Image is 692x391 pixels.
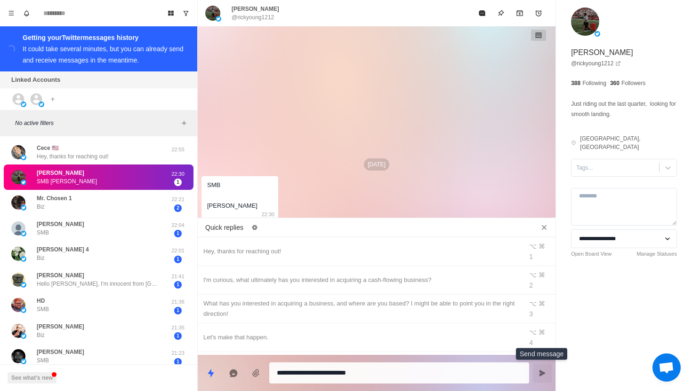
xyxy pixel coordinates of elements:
[652,353,681,382] a: Open chat
[163,6,178,21] button: Board View
[529,327,550,348] div: ⌥ ⌘ 4
[166,349,190,357] p: 21:23
[621,79,645,87] p: Followers
[4,6,19,21] button: Menu
[8,372,56,383] button: See what's new
[166,221,190,229] p: 22:04
[166,324,190,332] p: 21:35
[580,134,677,151] p: [GEOGRAPHIC_DATA], [GEOGRAPHIC_DATA]
[37,152,109,161] p: Hey, thanks for reaching out!
[21,282,26,288] img: picture
[37,280,159,288] p: Hello [PERSON_NAME], I'm innocent from [GEOGRAPHIC_DATA] and i want us to talk about business.
[595,31,600,37] img: picture
[21,102,26,107] img: picture
[11,324,25,338] img: picture
[529,298,550,319] div: ⌥ ⌘ 3
[11,170,25,184] img: picture
[11,349,25,363] img: picture
[216,16,221,22] img: picture
[636,250,677,258] a: Manage Statuses
[37,331,45,339] p: Biz
[166,247,190,255] p: 22:01
[533,364,552,383] button: Send message
[166,146,190,154] p: 22:55
[11,221,25,235] img: picture
[11,145,25,159] img: picture
[247,220,262,235] button: Edit quick replies
[23,32,186,43] div: Getting your Twitter messages history
[610,79,620,87] p: 360
[37,169,84,177] p: [PERSON_NAME]
[166,170,190,178] p: 22:30
[37,194,72,203] p: Mr. Chosen 1
[174,281,182,289] span: 1
[11,298,25,312] img: picture
[166,298,190,306] p: 21:36
[571,99,677,119] p: Just riding out the last quarter, looking for smooth landing.
[491,4,510,23] button: Pin
[571,59,621,68] a: @rickyoung1212
[21,256,26,262] img: picture
[37,322,84,331] p: [PERSON_NAME]
[37,245,89,254] p: [PERSON_NAME] 4
[203,246,517,257] div: Hey, thanks for reaching out!
[201,364,220,383] button: Quick replies
[571,47,633,58] p: [PERSON_NAME]
[21,333,26,339] img: picture
[37,348,84,356] p: [PERSON_NAME]
[21,205,26,211] img: picture
[571,8,599,36] img: picture
[247,364,266,383] button: Add media
[15,119,178,127] p: No active filters
[364,158,389,171] p: [DATE]
[37,228,49,237] p: SMB
[37,177,97,186] p: SMB [PERSON_NAME]
[11,273,25,287] img: picture
[21,307,26,313] img: picture
[37,203,45,211] p: Biz
[571,250,612,258] a: Open Board View
[174,179,182,186] span: 1
[224,364,243,383] button: Reply with AI
[47,94,58,105] button: Add account
[11,75,60,85] p: Linked Accounts
[166,195,190,203] p: 22:21
[11,195,25,210] img: picture
[174,307,182,314] span: 1
[529,4,548,23] button: Add reminder
[529,241,550,262] div: ⌥ ⌘ 1
[582,79,606,87] p: Following
[37,271,84,280] p: [PERSON_NAME]
[203,332,517,343] div: Let's make that happen.
[174,332,182,340] span: 1
[37,305,49,313] p: SMB
[510,4,529,23] button: Archive
[203,275,517,285] div: I'm curious, what ultimately has you interested in acquiring a cash-flowing business?
[174,256,182,263] span: 1
[21,180,26,185] img: picture
[174,204,182,212] span: 2
[174,230,182,237] span: 1
[11,247,25,261] img: picture
[37,144,59,152] p: Cece 🇺🇸
[537,220,552,235] button: Close quick replies
[232,13,274,22] p: @rickyoung1212
[21,231,26,236] img: picture
[203,298,517,319] div: What has you interested in acquiring a business, and where are you based? I might be able to poin...
[37,297,45,305] p: HD
[39,102,44,107] img: picture
[166,273,190,281] p: 21:41
[19,6,34,21] button: Notifications
[261,209,274,219] p: 22:30
[232,5,279,13] p: [PERSON_NAME]
[529,270,550,290] div: ⌥ ⌘ 2
[37,356,49,365] p: SMB
[571,79,580,87] p: 388
[205,6,220,21] img: picture
[473,4,491,23] button: Mark as read
[37,254,45,262] p: Biz
[178,6,193,21] button: Show unread conversations
[21,359,26,364] img: picture
[178,117,190,129] button: Add filters
[205,223,243,233] p: Quick replies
